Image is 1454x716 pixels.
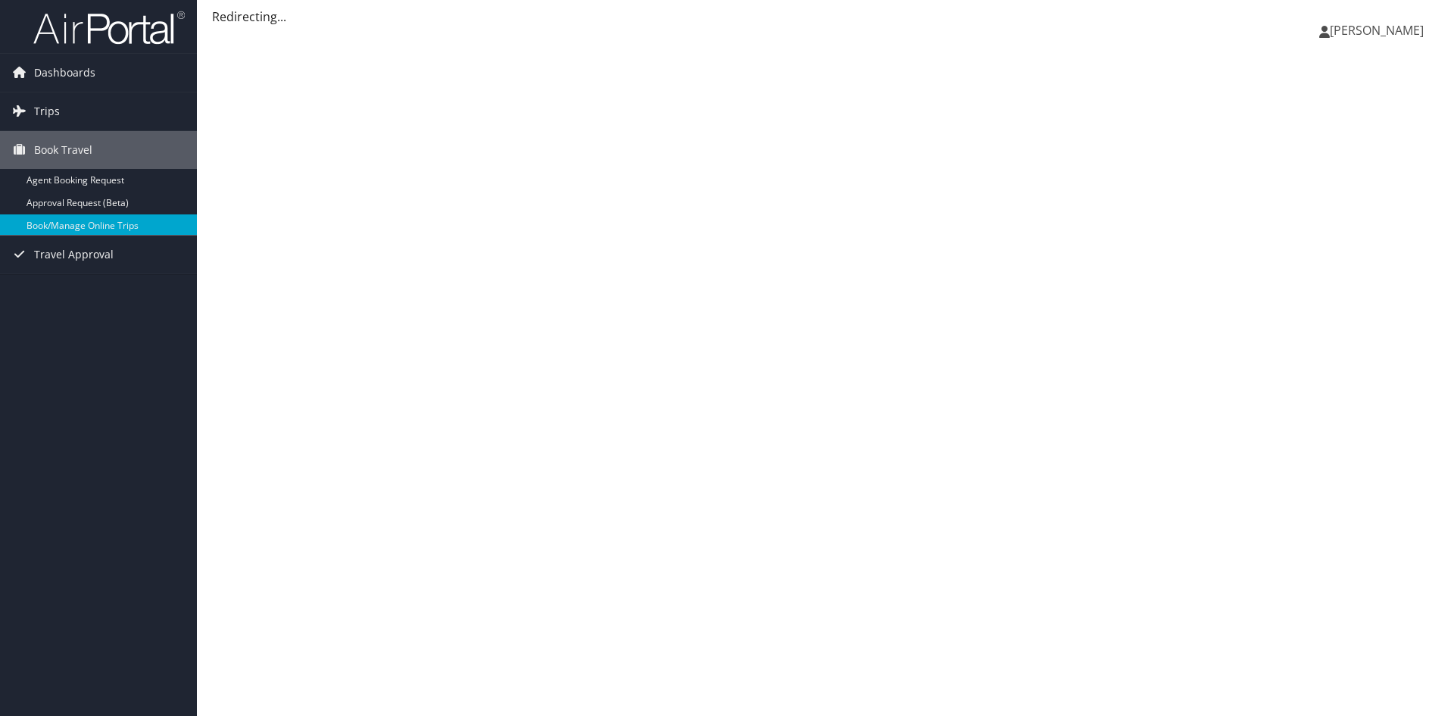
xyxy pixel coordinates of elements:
[34,236,114,274] span: Travel Approval
[34,92,60,130] span: Trips
[1319,8,1439,53] a: [PERSON_NAME]
[33,10,185,45] img: airportal-logo.png
[1330,22,1424,39] span: [PERSON_NAME]
[34,131,92,169] span: Book Travel
[34,54,95,92] span: Dashboards
[212,8,1439,26] div: Redirecting...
